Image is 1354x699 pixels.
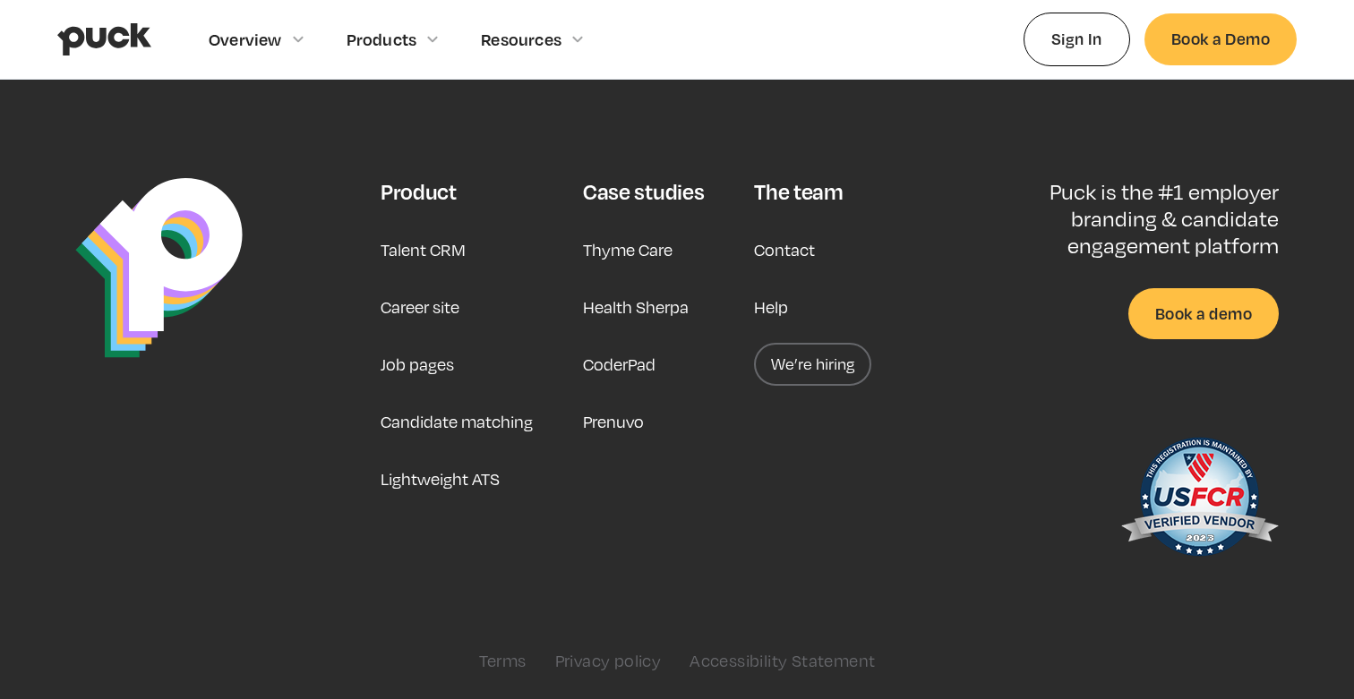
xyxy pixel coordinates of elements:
[1144,13,1297,64] a: Book a Demo
[991,178,1279,260] p: Puck is the #1 employer branding & candidate engagement platform
[754,286,788,328] a: Help
[481,30,561,49] div: Resources
[75,178,243,358] img: Puck Logo
[583,286,689,328] a: Health Sherpa
[347,30,417,49] div: Products
[209,30,282,49] div: Overview
[754,343,871,386] a: We’re hiring
[555,651,662,670] a: Privacy policy
[1119,429,1279,572] img: US Federal Contractor Registration System for Award Management Verified Vendor Seal
[583,228,673,271] a: Thyme Care
[583,400,644,443] a: Prenuvo
[690,651,875,670] a: Accessibility Statement
[1128,288,1279,339] a: Book a demo
[583,178,704,205] div: Case studies
[381,228,466,271] a: Talent CRM
[479,651,527,670] a: Terms
[754,228,815,271] a: Contact
[381,286,459,328] a: Career site
[583,343,656,386] a: CoderPad
[381,400,533,443] a: Candidate matching
[381,178,457,205] div: Product
[381,457,500,500] a: Lightweight ATS
[381,343,454,386] a: Job pages
[754,178,843,205] div: The team
[1024,13,1130,65] a: Sign In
